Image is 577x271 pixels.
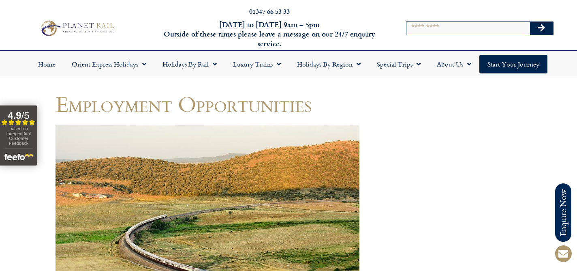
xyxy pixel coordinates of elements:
[38,19,117,38] img: Planet Rail Train Holidays Logo
[154,55,225,73] a: Holidays by Rail
[429,55,479,73] a: About Us
[289,55,369,73] a: Holidays by Region
[56,92,359,116] h1: Employment Opportunities
[369,55,429,73] a: Special Trips
[4,55,573,73] nav: Menu
[479,55,547,73] a: Start your Journey
[530,22,553,35] button: Search
[156,20,383,48] h6: [DATE] to [DATE] 9am – 5pm Outside of these times please leave a message on our 24/7 enquiry serv...
[249,6,290,16] a: 01347 66 53 33
[30,55,64,73] a: Home
[64,55,154,73] a: Orient Express Holidays
[225,55,289,73] a: Luxury Trains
